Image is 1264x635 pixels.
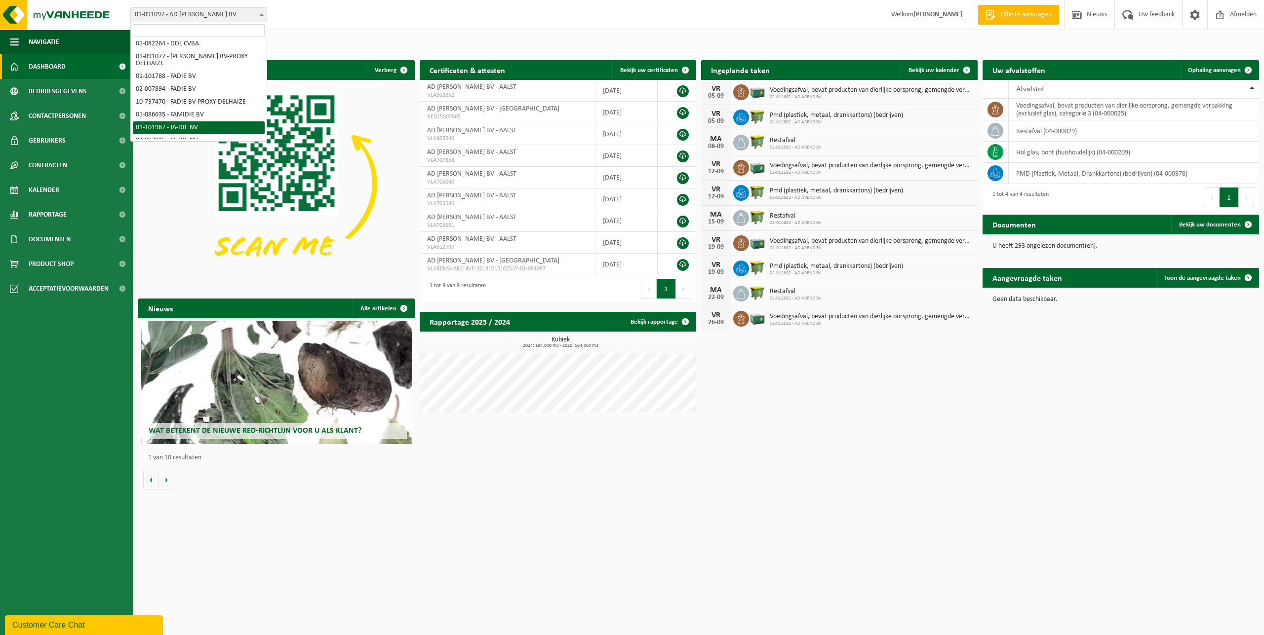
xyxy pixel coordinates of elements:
[29,128,66,153] span: Gebruikers
[770,220,822,226] span: 02-012682 - AD AREND BV
[706,219,726,225] div: 15-09
[706,135,726,143] div: MA
[427,135,588,143] span: VLA903546
[375,67,396,74] span: Verberg
[425,343,696,348] span: 2024: 194,040 m3 - 2025: 164,060 m3
[908,67,959,74] span: Bekijk uw kalender
[427,243,588,251] span: VLA612797
[706,160,726,168] div: VR
[29,227,71,252] span: Documenten
[749,259,766,276] img: WB-1100-HPE-GN-51
[641,279,657,299] button: Previous
[770,137,822,145] span: Restafval
[706,211,726,219] div: MA
[595,123,658,145] td: [DATE]
[427,113,588,121] span: RED25007865
[427,156,588,164] span: VLA707858
[770,245,973,251] span: 02-012682 - AD AREND BV
[978,5,1059,25] a: Offerte aanvragen
[133,50,265,70] li: 01-091077 - [PERSON_NAME] BV-PROXY DELHAIZE
[29,202,67,227] span: Rapportage
[427,127,516,134] span: AD [PERSON_NAME] BV - AALST
[770,195,903,201] span: 02-012682 - AD AREND BV
[623,312,695,332] a: Bekijk rapportage
[706,294,726,301] div: 22-09
[1009,99,1259,120] td: voedingsafval, bevat producten van dierlijke oorsprong, gemengde verpakking (exclusief glas), cat...
[1009,120,1259,142] td: restafval (04-000029)
[427,83,516,91] span: AD [PERSON_NAME] BV - AALST
[133,121,265,134] li: 01-101967 - JA-DIE NV
[427,235,516,243] span: AD [PERSON_NAME] BV - AALST
[620,67,678,74] span: Bekijk uw certificaten
[595,232,658,254] td: [DATE]
[595,102,658,123] td: [DATE]
[706,311,726,319] div: VR
[749,83,766,100] img: PB-LB-0680-HPE-GN-01
[901,60,977,80] a: Bekijk uw kalender
[1204,187,1220,207] button: Previous
[770,145,822,150] span: 02-012682 - AD AREND BV
[770,313,973,321] span: Voedingsafval, bevat producten van dierlijke oorsprong, gemengde verpakking (exc...
[983,268,1072,287] h2: Aangevraagde taken
[706,244,726,251] div: 19-09
[706,269,726,276] div: 19-09
[657,279,676,299] button: 1
[427,257,559,264] span: AD [PERSON_NAME] BV - [GEOGRAPHIC_DATA]
[998,10,1054,20] span: Offerte aanvragen
[983,215,1046,234] h2: Documenten
[749,108,766,125] img: WB-1100-HPE-GN-51
[29,54,66,79] span: Dashboard
[706,319,726,326] div: 26-09
[427,192,516,199] span: AD [PERSON_NAME] BV - AALST
[992,243,1249,250] p: U heeft 293 ongelezen document(en).
[983,60,1055,79] h2: Uw afvalstoffen
[29,79,86,104] span: Bedrijfsgegevens
[420,60,515,79] h2: Certificaten & attesten
[420,312,520,331] h2: Rapportage 2025 / 2024
[749,284,766,301] img: WB-1100-HPE-GN-50
[427,149,516,156] span: AD [PERSON_NAME] BV - AALST
[29,30,59,54] span: Navigatie
[425,278,486,299] div: 1 tot 9 van 9 resultaten
[141,321,412,444] a: Wat betekent de nieuwe RED-richtlijn voor u als klant?
[1188,67,1241,74] span: Ophaling aanvragen
[770,94,973,100] span: 02-012682 - AD AREND BV
[706,85,726,93] div: VR
[706,236,726,244] div: VR
[427,91,588,99] span: VLA902852
[770,262,903,270] span: Pmd (plastiek, metaal, drankkartons) (bedrijven)
[1179,222,1241,228] span: Bekijk uw documenten
[770,187,903,195] span: Pmd (plastiek, metaal, drankkartons) (bedrijven)
[1016,85,1044,93] span: Afvalstof
[133,70,265,83] li: 01-101788 - FADIE BV
[159,470,174,489] button: Volgende
[706,118,726,125] div: 05-09
[706,110,726,118] div: VR
[913,11,963,18] strong: [PERSON_NAME]
[706,143,726,150] div: 08-09
[749,234,766,251] img: PB-LB-0680-HPE-GN-01
[706,261,726,269] div: VR
[987,187,1049,208] div: 1 tot 4 van 4 resultaten
[770,170,973,176] span: 02-012682 - AD AREND BV
[133,109,265,121] li: 01-086635 - FAMIDIE BV
[992,296,1249,303] p: Geen data beschikbaar.
[595,254,658,275] td: [DATE]
[706,93,726,100] div: 05-09
[701,60,780,79] h2: Ingeplande taken
[595,188,658,210] td: [DATE]
[706,168,726,175] div: 12-09
[749,209,766,225] img: WB-1100-HPE-GN-50
[1164,275,1241,281] span: Toon de aangevraagde taken
[770,237,973,245] span: Voedingsafval, bevat producten van dierlijke oorsprong, gemengde verpakking (exc...
[612,60,695,80] a: Bekijk uw certificaten
[367,60,414,80] button: Verberg
[1009,163,1259,184] td: PMD (Plastiek, Metaal, Drankkartons) (bedrijven) (04-000978)
[595,210,658,232] td: [DATE]
[29,104,86,128] span: Contactpersonen
[133,96,265,109] li: 10-737470 - FADIE BV-PROXY DELHAIZE
[706,186,726,193] div: VR
[425,336,696,348] h3: Kubiek
[770,321,973,327] span: 02-012682 - AD AREND BV
[749,158,766,175] img: PB-LB-0680-HPE-GN-01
